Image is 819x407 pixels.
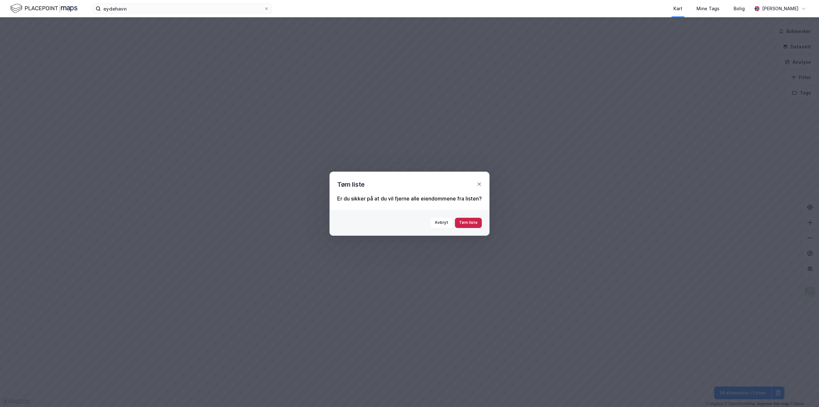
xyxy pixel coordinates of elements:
[787,376,819,407] iframe: Chat Widget
[696,5,720,12] div: Mine Tags
[337,195,482,202] div: Er du sikker på at du vil fjerne alle eiendommene fra listen?
[337,179,365,190] div: Tøm liste
[673,5,682,12] div: Kart
[734,5,745,12] div: Bolig
[762,5,799,12] div: [PERSON_NAME]
[455,218,482,228] button: Tøm liste
[10,3,77,14] img: logo.f888ab2527a4732fd821a326f86c7f29.svg
[431,218,452,228] button: Avbryt
[101,4,264,13] input: Søk på adresse, matrikkel, gårdeiere, leietakere eller personer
